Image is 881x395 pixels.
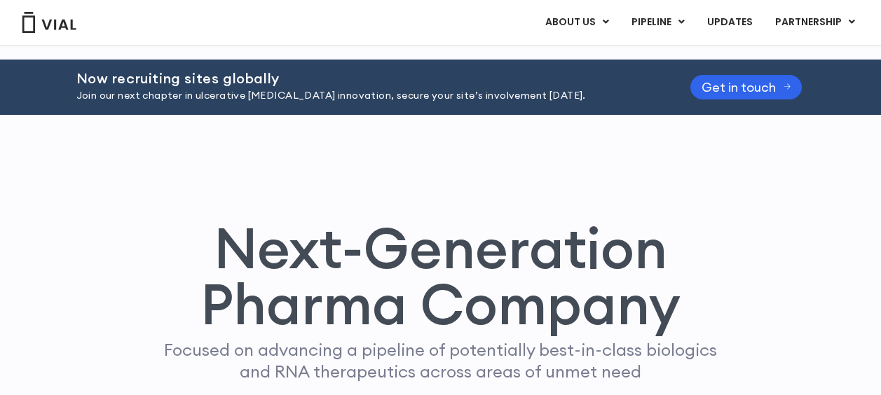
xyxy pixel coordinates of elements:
[620,11,695,34] a: PIPELINEMenu Toggle
[702,82,776,92] span: Get in touch
[764,11,866,34] a: PARTNERSHIPMenu Toggle
[76,71,655,86] h2: Now recruiting sites globally
[158,339,723,382] p: Focused on advancing a pipeline of potentially best-in-class biologics and RNA therapeutics acros...
[21,12,77,33] img: Vial Logo
[690,75,803,99] a: Get in touch
[76,88,655,104] p: Join our next chapter in ulcerative [MEDICAL_DATA] innovation, secure your site’s involvement [DA...
[137,220,744,332] h1: Next-Generation Pharma Company
[696,11,763,34] a: UPDATES
[534,11,620,34] a: ABOUT USMenu Toggle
